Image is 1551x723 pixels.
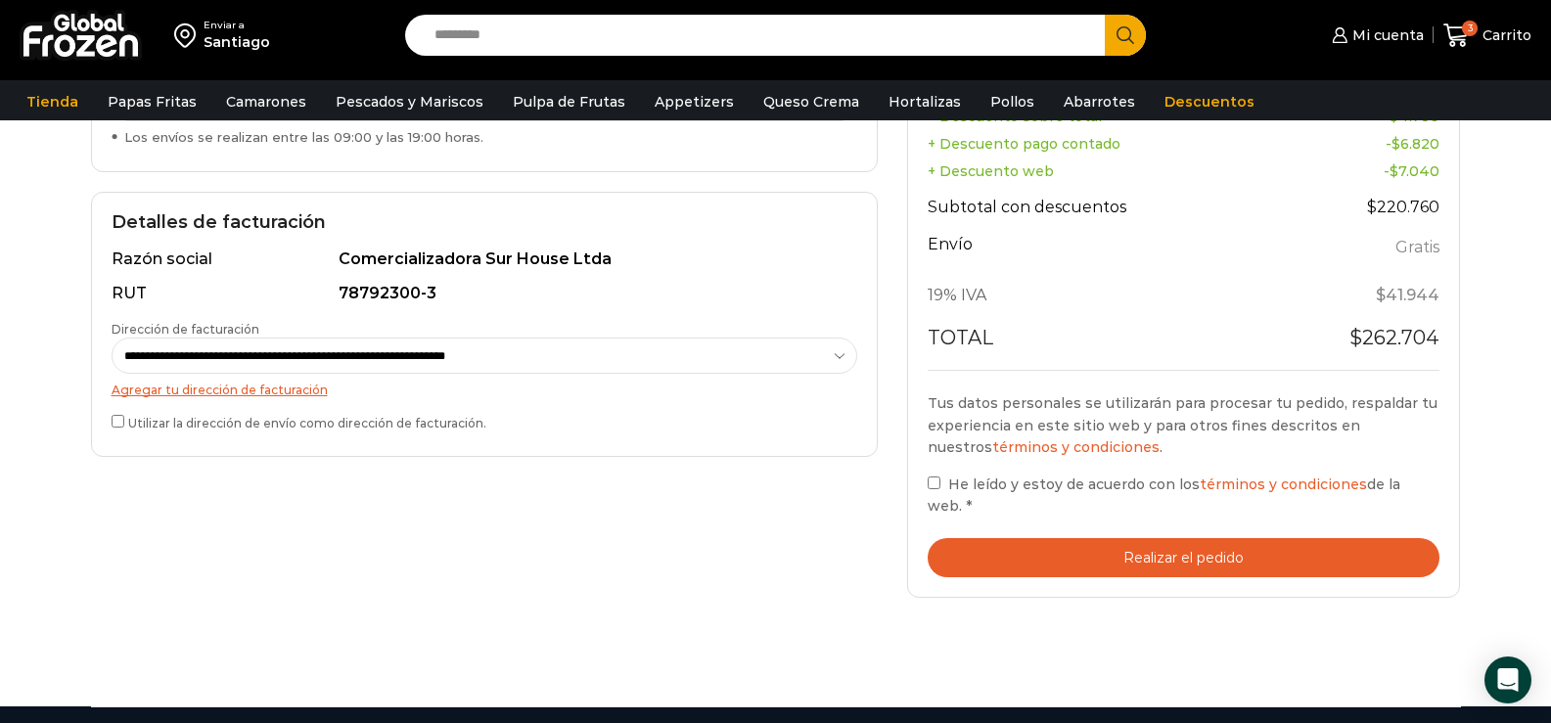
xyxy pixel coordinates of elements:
[928,476,940,489] input: He leído y estoy de acuerdo con lostérminos y condicionesde la web. *
[112,249,336,271] div: Razón social
[174,19,204,52] img: address-field-icon.svg
[1327,16,1423,55] a: Mi cuenta
[928,274,1286,319] th: 19% IVA
[112,321,857,374] label: Dirección de facturación
[326,83,493,120] a: Pescados y Mariscos
[1390,162,1398,180] span: $
[928,318,1286,369] th: Total
[928,475,1400,515] span: He leído y estoy de acuerdo con los de la web.
[112,415,124,428] input: Utilizar la dirección de envío como dirección de facturación.
[1376,286,1386,304] span: $
[204,32,270,52] div: Santiago
[928,185,1286,230] th: Subtotal con descuentos
[216,83,316,120] a: Camarones
[17,83,88,120] a: Tienda
[112,383,328,397] a: Agregar tu dirección de facturación
[753,83,869,120] a: Queso Crema
[1391,135,1400,153] span: $
[1347,25,1424,45] span: Mi cuenta
[992,438,1160,456] a: términos y condiciones
[1105,15,1146,56] button: Search button
[1376,286,1439,304] span: 41.944
[928,158,1286,185] th: + Descuento web
[1390,162,1439,180] bdi: 7.040
[1395,234,1439,262] label: Gratis
[98,83,206,120] a: Papas Fritas
[112,338,857,374] select: Dirección de facturación
[879,83,971,120] a: Hortalizas
[112,283,336,305] div: RUT
[1155,83,1264,120] a: Descuentos
[1349,326,1362,349] span: $
[928,538,1440,578] button: Realizar el pedido
[928,230,1286,274] th: Envío
[1054,83,1145,120] a: Abarrotes
[1286,158,1439,185] td: -
[339,283,845,305] div: 78792300-3
[1286,130,1439,158] td: -
[645,83,744,120] a: Appetizers
[928,392,1440,458] p: Tus datos personales se utilizarán para procesar tu pedido, respaldar tu experiencia en este siti...
[1200,475,1367,493] a: términos y condiciones
[966,497,972,515] abbr: requerido
[1349,326,1439,349] bdi: 262.704
[1484,656,1531,703] div: Open Intercom Messenger
[1391,135,1439,153] bdi: 6.820
[1367,198,1377,216] span: $
[1367,198,1439,216] bdi: 220.760
[1443,13,1531,59] a: 3 Carrito
[1462,21,1478,36] span: 3
[503,83,635,120] a: Pulpa de Frutas
[204,19,270,32] div: Enviar a
[1478,25,1531,45] span: Carrito
[112,212,857,234] h2: Detalles de facturación
[339,249,845,271] div: Comercializadora Sur House Ltda
[981,83,1044,120] a: Pollos
[928,130,1286,158] th: + Descuento pago contado
[112,411,857,431] label: Utilizar la dirección de envío como dirección de facturación.
[112,128,857,147] div: Los envíos se realizan entre las 09:00 y las 19:00 horas.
